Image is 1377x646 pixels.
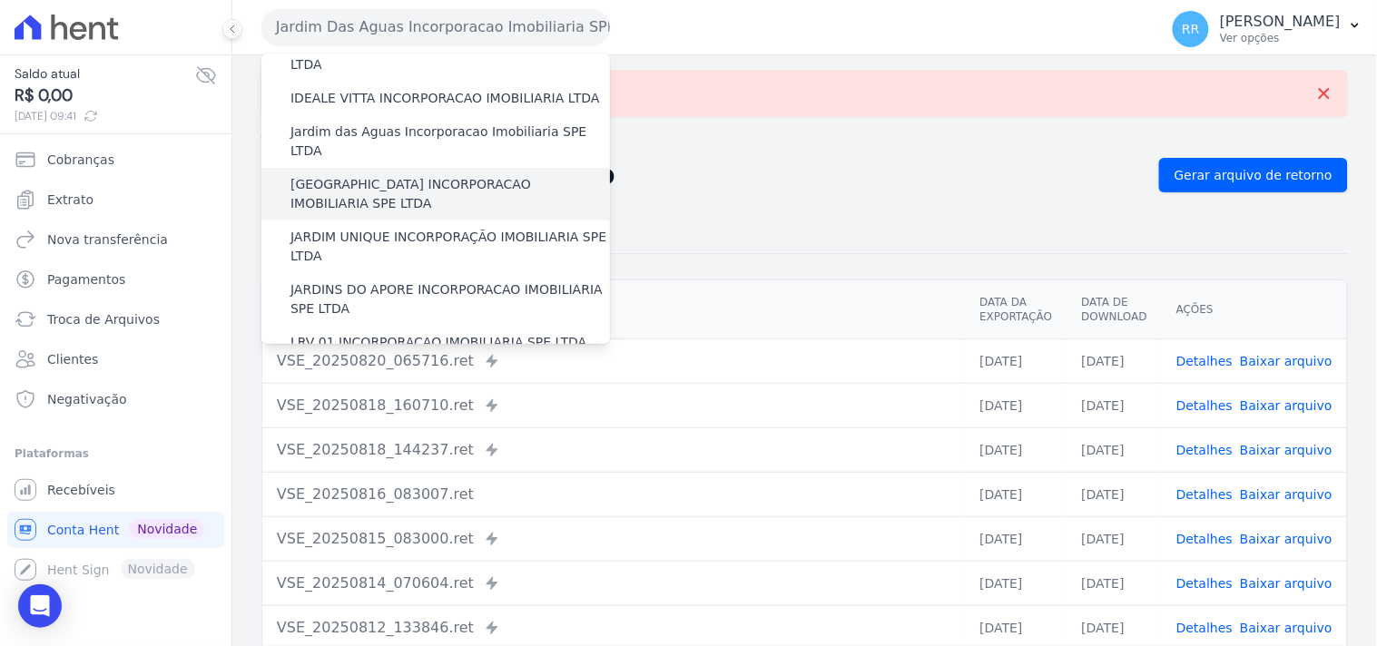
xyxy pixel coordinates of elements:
a: Clientes [7,341,224,377]
a: Baixar arquivo [1240,532,1333,546]
td: [DATE] [965,427,1067,472]
span: Conta Hent [47,521,119,539]
h2: Exportações de Retorno [261,162,1145,188]
span: Pagamentos [47,270,125,289]
span: Recebíveis [47,481,115,499]
p: [PERSON_NAME] [1220,13,1341,31]
a: Extrato [7,181,224,218]
td: [DATE] [1067,472,1162,516]
td: [DATE] [1067,383,1162,427]
div: Plataformas [15,443,217,465]
a: Baixar arquivo [1240,621,1333,635]
span: Cobranças [47,151,114,169]
label: IDEALE PREMIUM INCORPORACAO IMOBILIARIA LTDA [290,36,610,74]
label: JARDINS DO APORE INCORPORACAO IMOBILIARIA SPE LTDA [290,280,610,318]
p: Ver opções [1220,31,1341,45]
a: Baixar arquivo [1240,354,1333,368]
a: Detalhes [1176,621,1233,635]
div: VSE_20250818_144237.ret [277,439,950,461]
a: Negativação [7,381,224,417]
th: Arquivo [262,280,965,339]
a: Detalhes [1176,398,1233,413]
td: [DATE] [1067,338,1162,383]
button: Jardim Das Aguas Incorporacao Imobiliaria SPE LTDA [261,9,610,45]
a: Nova transferência [7,221,224,258]
button: RR [PERSON_NAME] Ver opções [1158,4,1377,54]
span: R$ 0,00 [15,83,195,108]
span: RR [1182,23,1199,35]
div: VSE_20250820_065716.ret [277,350,950,372]
td: [DATE] [1067,516,1162,561]
div: Open Intercom Messenger [18,584,62,628]
td: [DATE] [965,338,1067,383]
a: Detalhes [1176,576,1233,591]
span: Saldo atual [15,64,195,83]
td: [DATE] [965,516,1067,561]
span: Clientes [47,350,98,368]
td: [DATE] [965,472,1067,516]
th: Ações [1162,280,1347,339]
div: VSE_20250812_133846.ret [277,617,950,639]
a: Baixar arquivo [1240,576,1333,591]
span: [DATE] 09:41 [15,108,195,124]
a: Troca de Arquivos [7,301,224,338]
a: Pagamentos [7,261,224,298]
span: Troca de Arquivos [47,310,160,328]
span: Nova transferência [47,230,168,249]
a: Detalhes [1176,443,1233,457]
label: JARDIM UNIQUE INCORPORAÇÃO IMOBILIARIA SPE LTDA [290,228,610,266]
td: [DATE] [1067,427,1162,472]
a: Conta Hent Novidade [7,512,224,548]
a: Detalhes [1176,354,1233,368]
div: VSE_20250818_160710.ret [277,395,950,416]
div: VSE_20250814_070604.ret [277,573,950,594]
nav: Breadcrumb [261,132,1348,151]
label: IDEALE VITTA INCORPORACAO IMOBILIARIA LTDA [290,89,599,108]
a: Detalhes [1176,487,1233,502]
span: Gerar arquivo de retorno [1175,166,1333,184]
a: Baixar arquivo [1240,398,1333,413]
a: Detalhes [1176,532,1233,546]
label: Jardim das Aguas Incorporacao Imobiliaria SPE LTDA [290,122,610,161]
a: Baixar arquivo [1240,443,1333,457]
td: [DATE] [965,561,1067,605]
span: Novidade [130,519,204,539]
a: Recebíveis [7,472,224,508]
a: Gerar arquivo de retorno [1159,158,1348,192]
label: LRV 01 INCORPORACAO IMOBILIARIA SPE LTDA [290,333,586,352]
a: Cobranças [7,142,224,178]
td: [DATE] [1067,561,1162,605]
span: Extrato [47,191,93,209]
th: Data de Download [1067,280,1162,339]
label: [GEOGRAPHIC_DATA] INCORPORACAO IMOBILIARIA SPE LTDA [290,175,610,213]
span: Negativação [47,390,127,408]
th: Data da Exportação [965,280,1067,339]
div: VSE_20250816_083007.ret [277,484,950,505]
a: Baixar arquivo [1240,487,1333,502]
div: VSE_20250815_083000.ret [277,528,950,550]
nav: Sidebar [15,142,217,588]
td: [DATE] [965,383,1067,427]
